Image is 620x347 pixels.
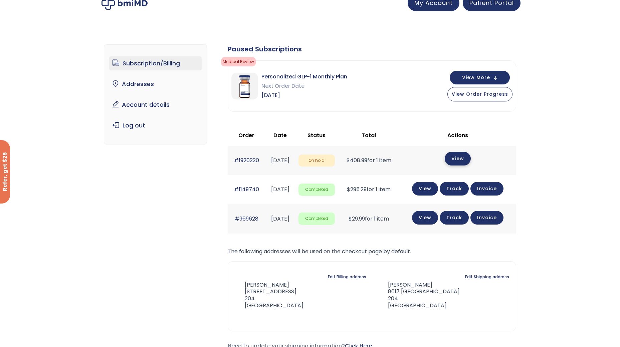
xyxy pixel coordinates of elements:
[338,146,399,175] td: for 1 item
[109,77,202,91] a: Addresses
[109,118,202,132] a: Log out
[338,175,399,204] td: for 1 item
[261,81,347,91] span: Next Order Date
[228,44,516,54] div: Paused Subscriptions
[470,211,503,225] a: Invoice
[347,186,367,193] span: 295.29
[261,91,347,100] span: [DATE]
[412,182,438,196] a: View
[104,44,207,144] nav: Account pages
[231,73,258,99] img: Personalized GLP-1 Monthly Plan
[271,215,289,223] time: [DATE]
[412,211,438,225] a: View
[462,75,490,80] span: View More
[447,87,512,101] button: View Order Progress
[307,131,326,139] span: Status
[328,272,366,282] a: Edit Billing address
[298,154,335,167] span: On hold
[377,282,460,309] address: [PERSON_NAME] 8617 [GEOGRAPHIC_DATA] 204 [GEOGRAPHIC_DATA]
[465,272,509,282] a: Edit Shipping address
[470,182,503,196] a: Invoice
[347,156,367,164] span: 408.99
[234,156,259,164] a: #1920220
[450,71,510,84] button: View More
[234,186,259,193] a: #1149740
[440,211,469,225] a: Track
[298,184,335,196] span: Completed
[235,282,303,309] address: [PERSON_NAME] [STREET_ADDRESS] 204 [GEOGRAPHIC_DATA]
[440,182,469,196] a: Track
[447,131,468,139] span: Actions
[271,186,289,193] time: [DATE]
[273,131,287,139] span: Date
[228,247,516,256] p: The following addresses will be used on the checkout page by default.
[349,215,352,223] span: $
[452,91,508,97] span: View Order Progress
[338,204,399,233] td: for 1 item
[347,186,350,193] span: $
[347,156,350,164] span: $
[109,56,202,70] a: Subscription/Billing
[109,98,202,112] a: Account details
[271,156,289,164] time: [DATE]
[238,131,254,139] span: Order
[235,215,258,223] a: #969628
[349,215,365,223] span: 29.99
[298,213,335,225] span: Completed
[221,57,256,66] span: Medical Review
[362,131,376,139] span: Total
[445,152,471,165] a: View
